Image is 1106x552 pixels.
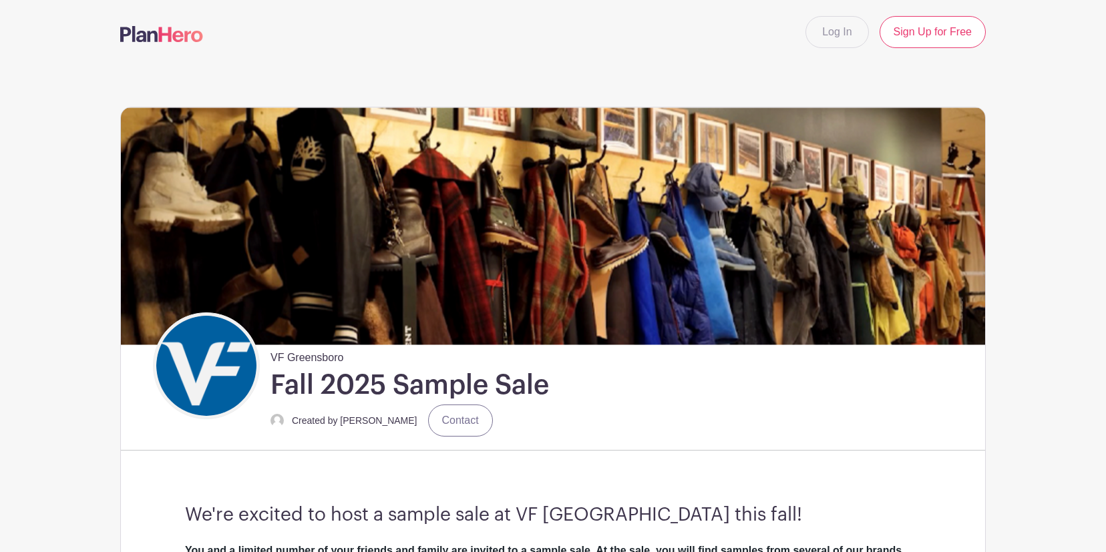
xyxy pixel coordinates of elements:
img: Sample%20Sale.png [121,107,985,344]
small: Created by [PERSON_NAME] [292,415,417,426]
h3: We're excited to host a sample sale at VF [GEOGRAPHIC_DATA] this fall! [185,504,921,527]
a: Contact [428,404,493,437]
img: logo-507f7623f17ff9eddc593b1ce0a138ce2505c220e1c5a4e2b4648c50719b7d32.svg [120,26,203,42]
img: default-ce2991bfa6775e67f084385cd625a349d9dcbb7a52a09fb2fda1e96e2d18dcdb.png [270,414,284,427]
a: Log In [805,16,868,48]
img: VF_Icon_FullColor_CMYK-small.png [156,316,256,416]
h1: Fall 2025 Sample Sale [270,368,549,402]
a: Sign Up for Free [880,16,986,48]
span: VF Greensboro [270,344,343,366]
